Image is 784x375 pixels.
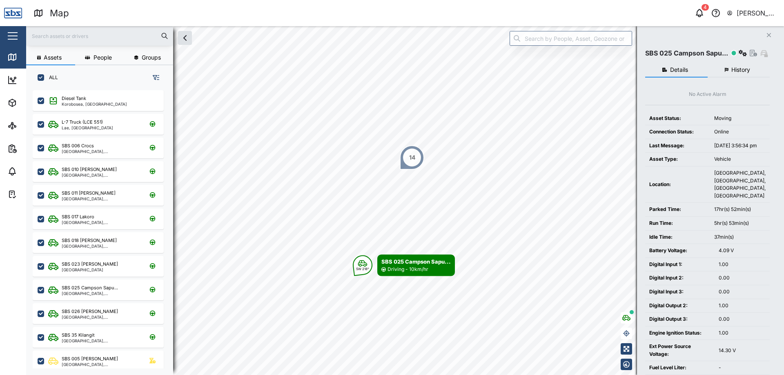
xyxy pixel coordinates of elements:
div: Alarms [21,167,47,176]
div: No Active Alarm [689,91,726,98]
div: Map [50,6,69,20]
div: grid [33,87,173,368]
input: Search by People, Asset, Geozone or Place [510,31,632,46]
div: [GEOGRAPHIC_DATA], [GEOGRAPHIC_DATA] [62,197,140,201]
div: Digital Input 2: [649,274,710,282]
div: 1.00 [719,329,766,337]
div: Assets [21,98,47,107]
div: SBS 018 [PERSON_NAME] [62,237,117,244]
div: Digital Output 3: [649,315,710,323]
div: Location: [649,181,706,189]
label: ALL [44,74,58,81]
div: Digital Input 1: [649,261,710,268]
div: Map marker [353,255,455,276]
div: SBS 025 Campson Sapu... [645,48,728,58]
div: SBS 35 Kilangit [62,332,95,339]
div: Parked Time: [649,206,706,213]
div: [GEOGRAPHIC_DATA], [GEOGRAPHIC_DATA] [62,149,140,153]
div: Map [21,53,40,62]
span: People [94,55,112,60]
div: [GEOGRAPHIC_DATA], [GEOGRAPHIC_DATA], [GEOGRAPHIC_DATA], [GEOGRAPHIC_DATA] [714,169,766,200]
div: [GEOGRAPHIC_DATA], [GEOGRAPHIC_DATA] [62,362,140,366]
div: 0.00 [719,315,766,323]
div: 1.00 [719,261,766,268]
div: Run Time: [649,220,706,227]
div: SBS 005 [PERSON_NAME] [62,355,118,362]
div: [GEOGRAPHIC_DATA], [GEOGRAPHIC_DATA] [62,339,140,343]
div: Asset Type: [649,155,706,163]
div: 37min(s) [714,233,766,241]
div: Fuel Level Liter: [649,364,710,372]
div: Online [714,128,766,136]
div: L-7 Truck (LCE 551) [62,119,103,126]
canvas: Map [26,26,784,375]
div: 4 [702,4,709,11]
div: Idle Time: [649,233,706,241]
div: 5hr(s) 53min(s) [714,220,766,227]
div: SBS 010 [PERSON_NAME] [62,166,117,173]
div: [GEOGRAPHIC_DATA], [GEOGRAPHIC_DATA] [62,315,140,319]
div: Asset Status: [649,115,706,122]
input: Search assets or drivers [31,30,168,42]
div: SBS 025 Campson Sapu... [62,284,118,291]
div: - [719,364,766,372]
div: SBS 025 Campson Sapu... [381,257,451,266]
div: Digital Input 3: [649,288,710,296]
div: SBS 017 Lakoro [62,213,94,220]
span: Assets [44,55,62,60]
div: [GEOGRAPHIC_DATA] [62,268,118,272]
div: [PERSON_NAME] SBS [737,8,777,18]
div: Vehicle [714,155,766,163]
div: SBS 026 [PERSON_NAME] [62,308,118,315]
div: Moving [714,115,766,122]
div: Connection Status: [649,128,706,136]
img: Main Logo [4,4,22,22]
div: 1.00 [719,302,766,310]
div: Engine Ignition Status: [649,329,710,337]
div: SBS 006 Crocs [62,142,94,149]
div: Battery Voltage: [649,247,710,255]
div: SBS 011 [PERSON_NAME] [62,190,116,197]
div: Driving - 10km/hr [388,266,428,273]
div: Last Message: [649,142,706,150]
div: Digital Output 2: [649,302,710,310]
div: 14.30 V [719,347,766,355]
div: 17hr(s) 52min(s) [714,206,766,213]
div: [GEOGRAPHIC_DATA], [GEOGRAPHIC_DATA] [62,173,140,177]
div: Ext Power Source Voltage: [649,343,710,358]
span: Groups [142,55,161,60]
div: Korobosea, [GEOGRAPHIC_DATA] [62,102,127,106]
div: 4.09 V [719,247,766,255]
span: Details [670,67,688,73]
div: 0.00 [719,288,766,296]
div: Diesel Tank [62,95,86,102]
div: Dashboard [21,75,58,84]
div: Sites [21,121,41,130]
div: [GEOGRAPHIC_DATA], [GEOGRAPHIC_DATA] [62,244,140,248]
div: 14 [409,153,415,162]
div: Map marker [400,145,424,170]
div: 0.00 [719,274,766,282]
div: [GEOGRAPHIC_DATA], [GEOGRAPHIC_DATA] [62,220,140,224]
div: SW 218° [356,267,369,271]
div: [DATE] 3:56:34 pm [714,142,766,150]
div: SBS 023 [PERSON_NAME] [62,261,118,268]
div: Reports [21,144,49,153]
div: Tasks [21,190,44,199]
span: History [731,67,750,73]
div: [GEOGRAPHIC_DATA], [GEOGRAPHIC_DATA] [62,291,140,295]
button: [PERSON_NAME] SBS [726,7,777,19]
div: Lae, [GEOGRAPHIC_DATA] [62,126,113,130]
